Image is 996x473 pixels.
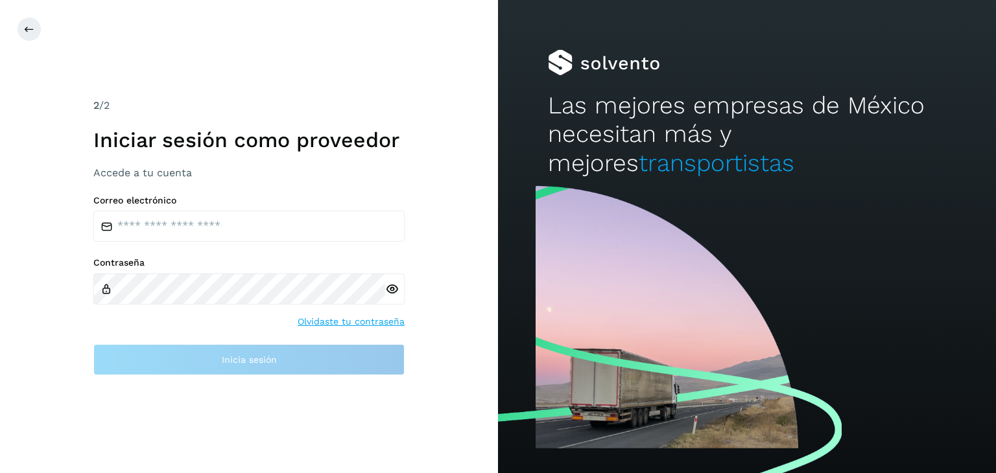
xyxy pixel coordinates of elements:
[93,98,405,113] div: /2
[93,99,99,111] span: 2
[93,195,405,206] label: Correo electrónico
[548,91,946,178] h2: Las mejores empresas de México necesitan más y mejores
[93,257,405,268] label: Contraseña
[93,167,405,179] h3: Accede a tu cuenta
[222,355,277,364] span: Inicia sesión
[298,315,405,329] a: Olvidaste tu contraseña
[639,149,794,177] span: transportistas
[93,128,405,152] h1: Iniciar sesión como proveedor
[93,344,405,375] button: Inicia sesión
